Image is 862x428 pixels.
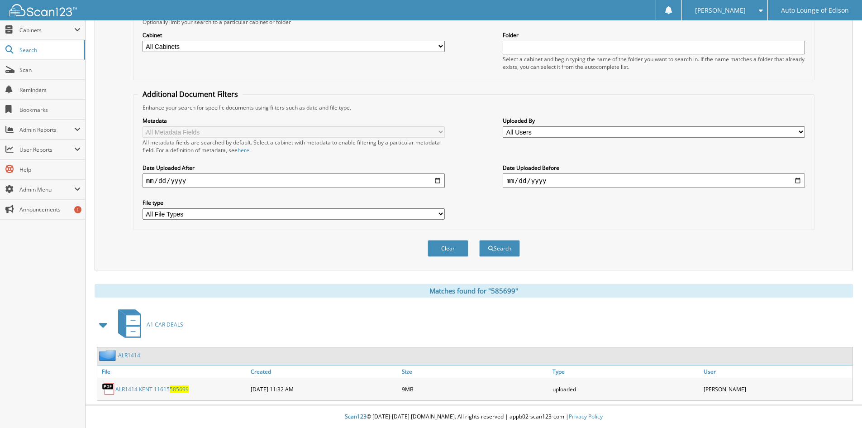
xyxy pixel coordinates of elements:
input: end [503,173,805,188]
span: Admin Menu [19,186,74,193]
a: Created [248,365,400,378]
div: © [DATE]-[DATE] [DOMAIN_NAME]. All rights reserved | appb02-scan123-com | [86,406,862,428]
img: PDF.png [102,382,115,396]
span: Scan [19,66,81,74]
a: User [701,365,852,378]
img: scan123-logo-white.svg [9,4,77,16]
div: [PERSON_NAME] [701,380,852,398]
div: uploaded [550,380,701,398]
legend: Additional Document Filters [138,89,243,99]
div: 1 [74,206,81,213]
span: 585699 [170,385,189,393]
a: File [97,365,248,378]
div: Enhance your search for specific documents using filters such as date and file type. [138,104,810,111]
label: Date Uploaded After [143,164,445,172]
span: Admin Reports [19,126,74,134]
button: Search [479,240,520,257]
span: A1 CAR DEALS [147,321,183,328]
div: Select a cabinet and begin typing the name of the folder you want to search in. If the name match... [503,55,805,71]
span: Bookmarks [19,106,81,114]
a: here [238,146,249,154]
span: Help [19,166,81,173]
label: Cabinet [143,31,445,39]
input: start [143,173,445,188]
a: Type [550,365,701,378]
a: ALR1414 KENT 11615585699 [115,385,189,393]
span: Cabinets [19,26,74,34]
a: ALR1414 [118,351,140,359]
span: Scan123 [345,413,367,420]
div: All metadata fields are searched by default. Select a cabinet with metadata to enable filtering b... [143,139,445,154]
img: folder2.png [99,350,118,361]
a: Size [400,365,551,378]
span: Announcements [19,206,81,213]
span: Search [19,46,79,54]
span: User Reports [19,146,74,154]
button: Clear [428,240,468,257]
a: Privacy Policy [569,413,603,420]
span: Auto Lounge of Edison [781,8,849,13]
span: Reminders [19,86,81,94]
div: Matches found for "585699" [95,284,853,298]
div: [DATE] 11:32 AM [248,380,400,398]
label: Date Uploaded Before [503,164,805,172]
label: File type [143,199,445,207]
label: Uploaded By [503,117,805,125]
label: Metadata [143,117,445,125]
div: 9MB [400,380,551,398]
label: Folder [503,31,805,39]
div: Optionally limit your search to a particular cabinet or folder [138,18,810,26]
a: A1 CAR DEALS [113,307,183,342]
span: [PERSON_NAME] [695,8,746,13]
